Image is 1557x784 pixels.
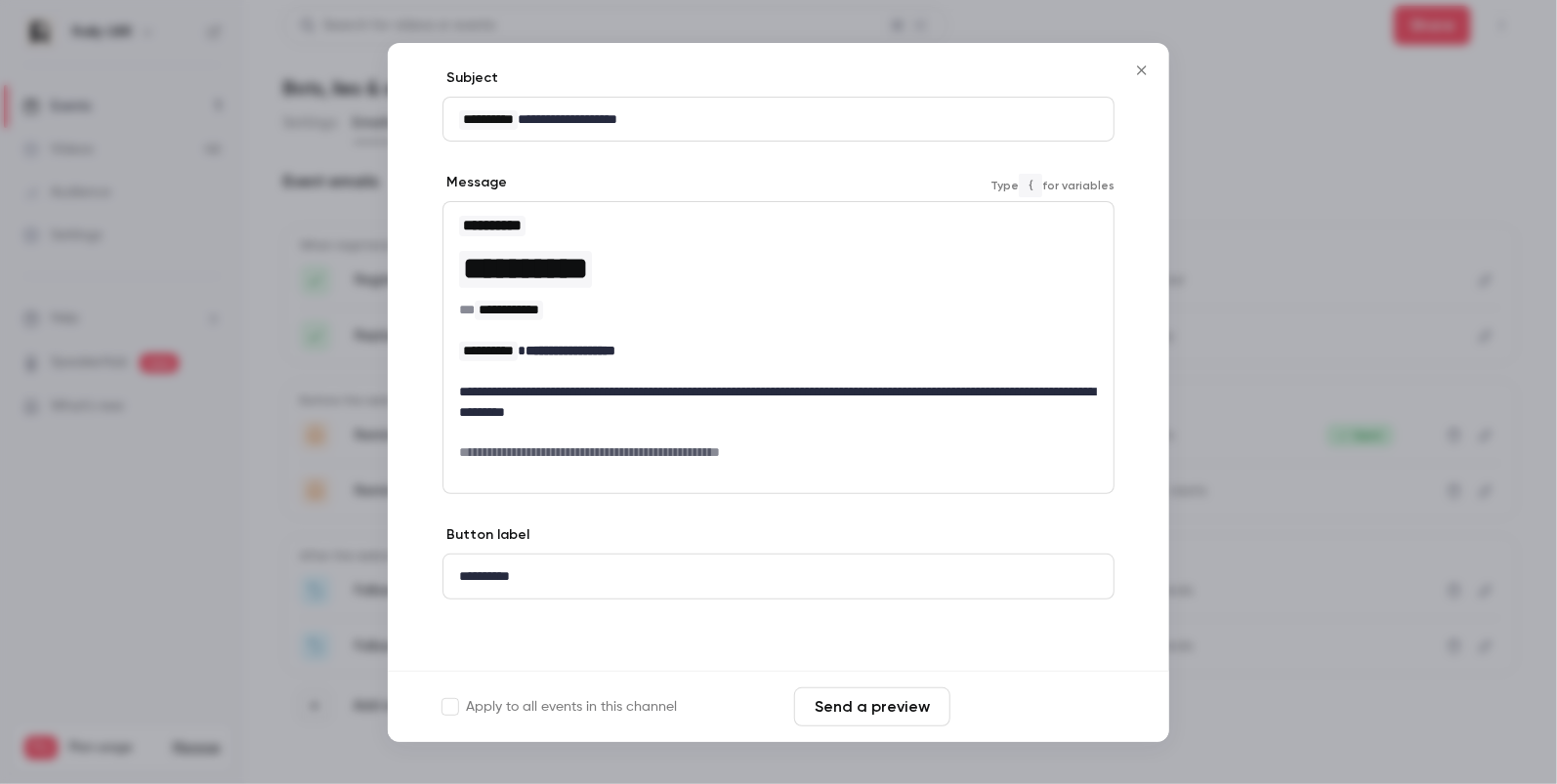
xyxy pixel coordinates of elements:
div: editor [443,555,1114,598]
button: Save changes [958,687,1115,726]
div: editor [443,202,1114,474]
div: editor [443,98,1114,142]
button: Send a preview [794,687,950,726]
button: Close [1122,51,1161,90]
label: Subject [442,68,498,88]
label: Apply to all events in this channel [442,697,677,717]
code: { [1019,174,1042,197]
span: Type for variables [990,174,1115,197]
label: Button label [442,525,529,545]
label: Message [442,173,507,192]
